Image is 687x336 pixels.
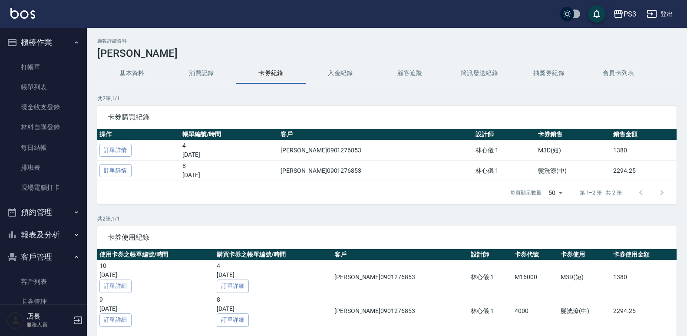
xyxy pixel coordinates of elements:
img: Person [7,312,24,329]
a: 材料自購登錄 [3,117,83,137]
th: 設計師 [469,249,512,260]
td: M16000 [512,260,558,294]
p: [DATE] [182,150,276,159]
h5: 店長 [26,312,71,321]
td: 4 [215,260,332,294]
button: 消費記錄 [167,63,236,84]
a: 訂單詳情 [99,164,132,178]
td: 林心儀 1 [473,140,536,161]
td: 8 [180,161,278,181]
a: 帳單列表 [3,77,83,97]
td: [PERSON_NAME]0901276853 [332,294,469,328]
th: 使用卡券之帳單編號/時間 [97,249,215,260]
td: M3D(短) [558,260,611,294]
a: 現場電腦打卡 [3,178,83,198]
a: 卡券管理 [3,292,83,312]
p: [DATE] [182,171,276,180]
span: 卡券使用紀錄 [108,233,666,242]
td: 林心儀 1 [469,294,512,328]
p: [DATE] [99,270,212,280]
p: 共 2 筆, 1 / 1 [97,215,677,223]
a: 訂單詳細 [99,313,132,327]
button: PS3 [610,5,640,23]
td: 林心儀 1 [473,161,536,181]
th: 銷售金額 [611,129,677,140]
td: [PERSON_NAME]0901276853 [278,161,473,181]
td: 2294.25 [611,294,677,328]
td: 8 [215,294,332,328]
button: 客戶管理 [3,246,83,268]
p: [DATE] [217,270,330,280]
a: 客戶列表 [3,272,83,292]
h2: 顧客詳細資料 [97,38,677,44]
p: 共 2 筆, 1 / 1 [97,95,677,102]
a: 訂單詳細 [99,280,132,293]
button: 會員卡列表 [584,63,653,84]
button: 預約管理 [3,201,83,224]
button: 簡訊發送紀錄 [445,63,514,84]
a: 排班表 [3,158,83,178]
button: 卡券紀錄 [236,63,306,84]
a: 訂單詳細 [217,280,249,293]
a: 訂單詳情 [99,144,132,157]
td: 4000 [512,294,558,328]
button: 櫃檯作業 [3,31,83,54]
th: 卡券使用金額 [611,249,677,260]
th: 客戶 [278,129,473,140]
a: 打帳單 [3,57,83,77]
td: 1380 [611,140,677,161]
p: 第 1–2 筆 共 2 筆 [580,189,622,197]
button: 登出 [643,6,677,22]
a: 每日結帳 [3,138,83,158]
p: [DATE] [217,304,330,313]
td: 4 [180,140,278,161]
p: [DATE] [99,304,212,313]
td: 髮洸潦(中) [558,294,611,328]
th: 卡券代號 [512,249,558,260]
td: 髮洸潦(中) [536,161,611,181]
img: Logo [10,8,35,19]
td: 1380 [611,260,677,294]
p: 服務人員 [26,321,71,329]
div: 50 [545,181,566,204]
span: 卡券購買紀錄 [108,113,666,122]
button: save [588,5,605,23]
button: 入金紀錄 [306,63,375,84]
p: 每頁顯示數量 [510,189,542,197]
h3: [PERSON_NAME] [97,47,677,59]
button: 抽獎券紀錄 [514,63,584,84]
td: 2294.25 [611,161,677,181]
th: 客戶 [332,249,469,260]
a: 訂單詳細 [217,313,249,327]
button: 基本資料 [97,63,167,84]
button: 顧客追蹤 [375,63,445,84]
th: 帳單編號/時間 [180,129,278,140]
th: 操作 [97,129,180,140]
button: 報表及分析 [3,224,83,246]
th: 購買卡券之帳單編號/時間 [215,249,332,260]
td: 9 [97,294,215,328]
a: 現金收支登錄 [3,97,83,117]
td: [PERSON_NAME]0901276853 [278,140,473,161]
td: 10 [97,260,215,294]
th: 卡券銷售 [536,129,611,140]
th: 卡券使用 [558,249,611,260]
div: PS3 [624,9,636,20]
td: M3D(短) [536,140,611,161]
td: [PERSON_NAME]0901276853 [332,260,469,294]
td: 林心儀 1 [469,260,512,294]
th: 設計師 [473,129,536,140]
